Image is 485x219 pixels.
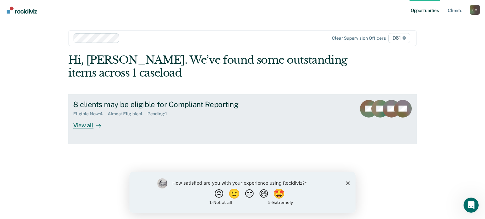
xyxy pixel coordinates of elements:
[7,7,37,14] img: Recidiviz
[73,100,295,109] div: 8 clients may be eligible for Compliant Reporting
[73,111,108,117] div: Eligible Now : 4
[388,33,410,43] span: D61
[129,172,356,213] iframe: Survey by Kim from Recidiviz
[470,5,480,15] div: S M
[147,111,172,117] div: Pending : 1
[68,54,347,79] div: Hi, [PERSON_NAME]. We’ve found some outstanding items across 1 caseload
[68,95,417,144] a: 8 clients may be eligible for Compliant ReportingEligible Now:4Almost Eligible:4Pending:1View all
[464,198,479,213] iframe: Intercom live chat
[332,36,386,41] div: Clear supervision officers
[108,111,147,117] div: Almost Eligible : 4
[73,117,109,129] div: View all
[470,5,480,15] button: Profile dropdown button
